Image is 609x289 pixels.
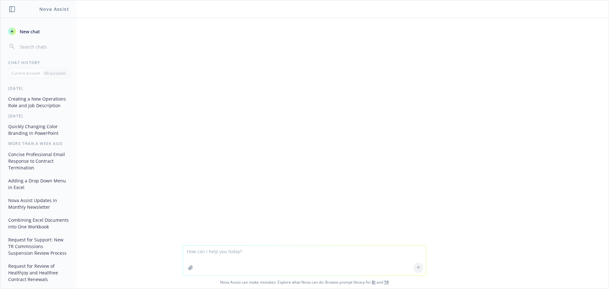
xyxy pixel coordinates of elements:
div: [DATE] [1,86,76,91]
a: TR [384,279,389,285]
h1: Nova Assist [39,6,69,12]
button: Adding a Drop Down Menu in Excel [6,175,71,193]
button: Combining Excel Documents into One Workbook [6,215,71,232]
button: Request for Support: New TR Commissions Suspension Review Process [6,234,71,258]
span: Nova Assist can make mistakes. Explore what Nova can do: Browse prompt library for and [3,276,606,289]
p: All accounts [44,70,66,76]
button: Request for Review of Healthjoy and Healthee Contract Renewals [6,261,71,285]
p: Current account [11,70,40,76]
a: BI [372,279,376,285]
button: Nova Assist Updates in Monthly Newsletter [6,195,71,212]
span: New chat [18,28,40,35]
div: Chat History [1,60,76,65]
div: [DATE] [1,113,76,119]
div: More than a week ago [1,141,76,146]
input: Search chats [18,42,69,51]
button: New chat [6,26,71,37]
button: Creating a New Operations Role and Job Description [6,94,71,111]
button: Concise Professional Email Response to Contract Termination [6,149,71,173]
button: Quickly Changing Color Branding in PowerPoint [6,121,71,138]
